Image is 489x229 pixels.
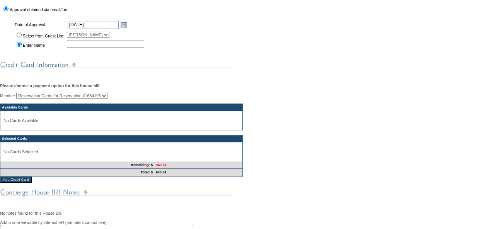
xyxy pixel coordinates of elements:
label: Enter Name [23,43,45,47]
td: Total: $ [0,169,154,176]
td: Remaining: $ [0,161,154,169]
label: Approval obtained via email/fax [10,7,67,12]
a: Open the calendar popup. [119,20,128,29]
td: Available Cards [0,104,242,111]
td: Date of Approval: [14,20,65,30]
td: Selected Cards [0,135,242,142]
td: 940.51 [154,169,242,176]
p: No Cards Available [3,118,239,123]
td: 940.51 [154,161,242,169]
label: Select from Guest List: [23,34,65,38]
p: No Cards Selected [3,149,239,154]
